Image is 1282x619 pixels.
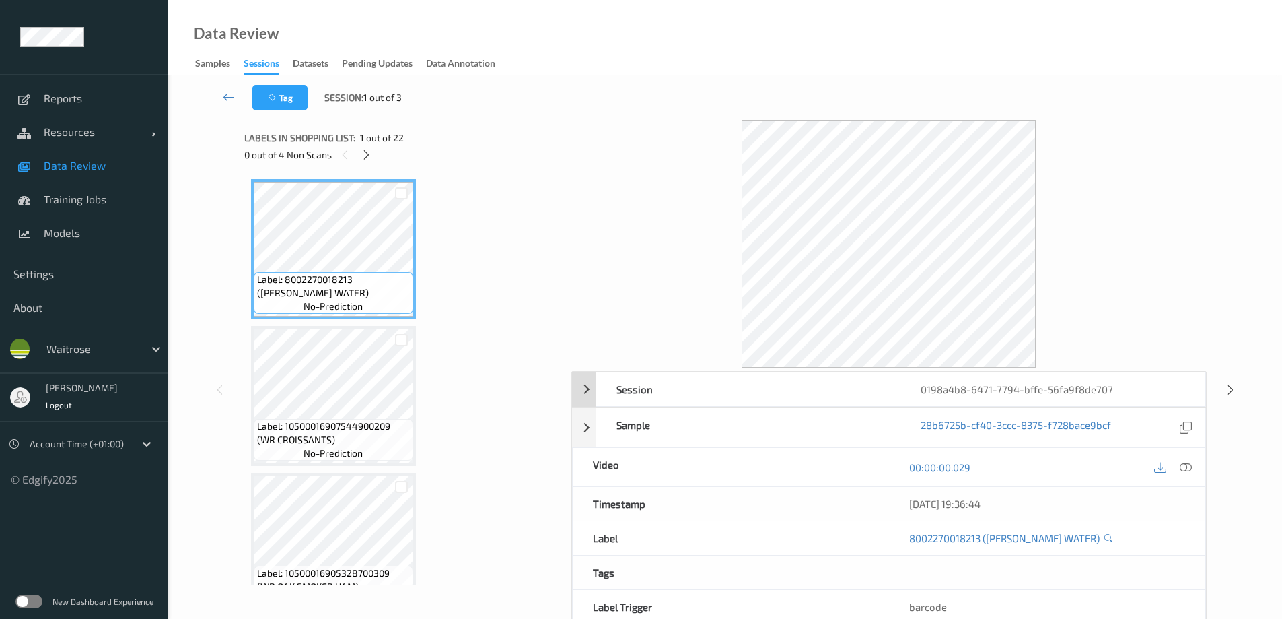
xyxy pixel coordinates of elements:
div: Sessions [244,57,279,75]
span: Label: 8002270018213 ([PERSON_NAME] WATER) [257,273,410,300]
span: Labels in shopping list: [244,131,355,145]
div: Datasets [293,57,328,73]
a: Samples [195,55,244,73]
a: 00:00:00.029 [909,461,970,474]
div: Sample28b6725b-cf40-3ccc-8375-f728bace9bcf [572,408,1206,447]
span: 1 out of 22 [360,131,404,145]
a: Sessions [244,55,293,75]
div: Video [573,448,889,486]
div: Session [596,372,900,406]
a: 8002270018213 ([PERSON_NAME] WATER) [909,531,1100,545]
span: Session: [324,91,363,104]
a: Pending Updates [342,55,426,73]
span: Label: 10500016907544900209 (WR CROISSANTS) [257,420,410,447]
div: Timestamp [573,487,889,521]
a: 28b6725b-cf40-3ccc-8375-f728bace9bcf [921,418,1111,436]
a: Data Annotation [426,55,509,73]
a: Datasets [293,55,342,73]
div: 0 out of 4 Non Scans [244,146,562,163]
div: Data Review [194,27,279,40]
div: Sample [596,408,900,447]
span: 1 out of 3 [363,91,402,104]
span: no-prediction [304,447,363,460]
div: Samples [195,57,230,73]
button: Tag [252,85,308,110]
div: Session0198a4b8-6471-7794-bffe-56fa9f8de707 [572,372,1206,407]
div: Label [573,521,889,555]
span: no-prediction [304,300,363,313]
div: Tags [573,556,889,589]
div: 0198a4b8-6471-7794-bffe-56fa9f8de707 [900,372,1205,406]
div: Pending Updates [342,57,413,73]
div: Data Annotation [426,57,495,73]
div: [DATE] 19:36:44 [909,497,1185,511]
span: Label: 10500016905328700309 (WR OAK SMOKED HAM) [257,566,410,593]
